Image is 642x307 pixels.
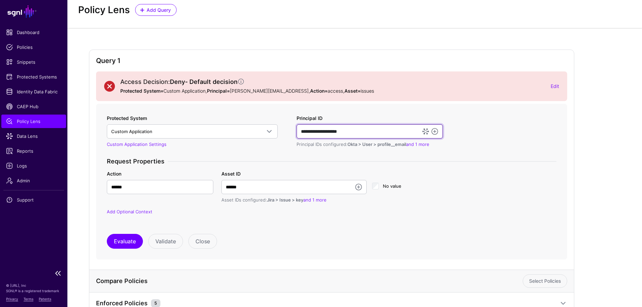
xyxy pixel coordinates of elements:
[6,73,61,80] span: Protected Systems
[267,197,303,203] span: Jira > Issue > key
[6,29,61,36] span: Dashboard
[1,144,66,158] a: Reports
[1,85,66,98] a: Identity Data Fabric
[1,100,66,113] a: CAEP Hub
[107,115,147,122] label: Protected System
[1,129,66,143] a: Data Lens
[6,103,61,110] span: CAEP Hub
[148,234,183,249] button: Validate
[24,297,33,301] a: Terms
[6,59,61,65] span: Snippets
[1,70,66,84] a: Protected Systems
[1,174,66,187] a: Admin
[107,142,166,147] a: Custom Application Settings
[6,283,61,288] p: © [URL], Inc
[310,88,328,94] strong: Action=
[523,274,567,288] a: Select Policies
[6,297,18,301] a: Privacy
[96,300,148,307] h4: Enforced Policies
[146,6,172,13] span: Add Query
[96,57,567,65] h2: Query 1
[107,170,121,177] label: Action
[6,118,61,125] span: Policy Lens
[347,142,406,147] span: Okta > User > profile__email
[1,115,66,128] a: Policy Lens
[221,197,367,204] div: Asset IDs configured:
[107,234,143,249] button: Evaluate
[188,234,217,249] button: Close
[107,158,168,165] span: Request Properties
[111,129,152,134] span: Custom Application
[297,141,443,148] div: Principal IDs configured:
[6,162,61,169] span: Logs
[120,88,163,94] strong: Protected System=
[6,44,61,51] span: Policies
[1,159,66,173] a: Logs
[207,88,230,94] strong: Principal=
[344,88,361,94] strong: Asset=
[96,277,517,285] h4: Compare Policies
[221,170,241,177] label: Asset ID
[6,133,61,140] span: Data Lens
[6,88,61,95] span: Identity Data Fabric
[1,40,66,54] a: Policies
[6,196,61,203] span: Support
[6,148,61,154] span: Reports
[406,142,429,147] a: and 1 more
[120,87,545,94] p: Custom Application, [PERSON_NAME][EMAIL_ADDRESS] , access , issues
[78,4,130,16] h2: Policy Lens
[303,197,327,203] a: and 1 more
[1,26,66,39] a: Dashboard
[39,297,51,301] a: Patents
[4,4,63,19] a: SGNL
[107,209,152,214] a: Add Optional Context
[1,55,66,69] a: Snippets
[6,288,61,294] p: SGNL® is a registered trademark
[170,78,244,85] strong: Deny - Default decision
[6,177,61,184] span: Admin
[120,78,545,86] h2: Access Decision:
[297,115,323,122] label: Principal ID
[383,183,401,189] span: No value
[551,83,559,89] a: Edit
